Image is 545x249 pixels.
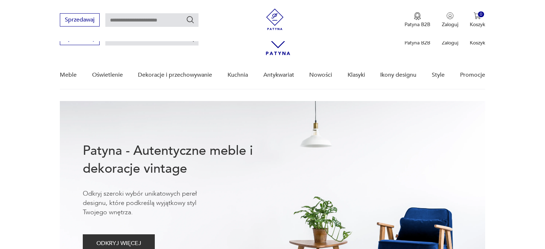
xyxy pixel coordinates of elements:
[60,13,100,27] button: Sprzedawaj
[83,241,155,246] a: ODKRYJ WIĘCEJ
[470,12,485,28] button: 0Koszyk
[460,61,485,89] a: Promocje
[60,18,100,23] a: Sprzedawaj
[442,12,458,28] button: Zaloguj
[263,61,294,89] a: Antykwariat
[60,61,77,89] a: Meble
[470,21,485,28] p: Koszyk
[405,12,430,28] button: Patyna B2B
[405,12,430,28] a: Ikona medaluPatyna B2B
[186,15,195,24] button: Szukaj
[380,61,416,89] a: Ikony designu
[60,37,100,42] a: Sprzedawaj
[405,21,430,28] p: Patyna B2B
[470,39,485,46] p: Koszyk
[432,61,445,89] a: Style
[442,21,458,28] p: Zaloguj
[83,142,276,178] h1: Patyna - Autentyczne meble i dekoracje vintage
[83,189,219,217] p: Odkryj szeroki wybór unikatowych pereł designu, które podkreślą wyjątkowy styl Twojego wnętrza.
[228,61,248,89] a: Kuchnia
[405,39,430,46] p: Patyna B2B
[348,61,365,89] a: Klasyki
[264,9,286,30] img: Patyna - sklep z meblami i dekoracjami vintage
[309,61,332,89] a: Nowości
[446,12,454,19] img: Ikonka użytkownika
[414,12,421,20] img: Ikona medalu
[442,39,458,46] p: Zaloguj
[474,12,481,19] img: Ikona koszyka
[478,11,484,18] div: 0
[138,61,212,89] a: Dekoracje i przechowywanie
[92,61,123,89] a: Oświetlenie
